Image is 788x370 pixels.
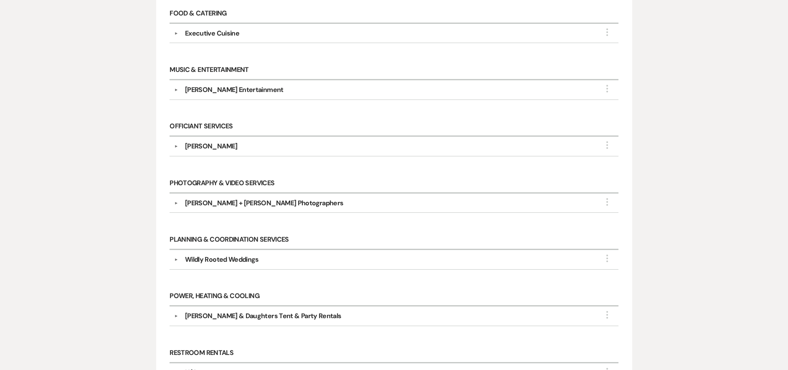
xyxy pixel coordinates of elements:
[170,4,618,24] h6: Food & Catering
[170,287,618,307] h6: Power, Heating & Cooling
[185,311,342,321] div: [PERSON_NAME] & Daughters Tent & Party Rentals
[171,201,181,205] button: ▼
[171,31,181,36] button: ▼
[185,141,238,151] div: [PERSON_NAME]
[171,144,181,148] button: ▼
[185,28,239,38] div: Executive Cuisine
[185,198,343,208] div: [PERSON_NAME] + [PERSON_NAME] Photographers
[170,230,618,250] h6: Planning & Coordination Services
[170,344,618,363] h6: Restroom Rentals
[185,255,259,265] div: Wildly Rooted Weddings
[171,258,181,262] button: ▼
[185,85,284,95] div: [PERSON_NAME] Entertainment
[171,314,181,318] button: ▼
[170,174,618,194] h6: Photography & Video Services
[171,88,181,92] button: ▼
[170,117,618,137] h6: Officiant Services
[170,61,618,80] h6: Music & Entertainment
